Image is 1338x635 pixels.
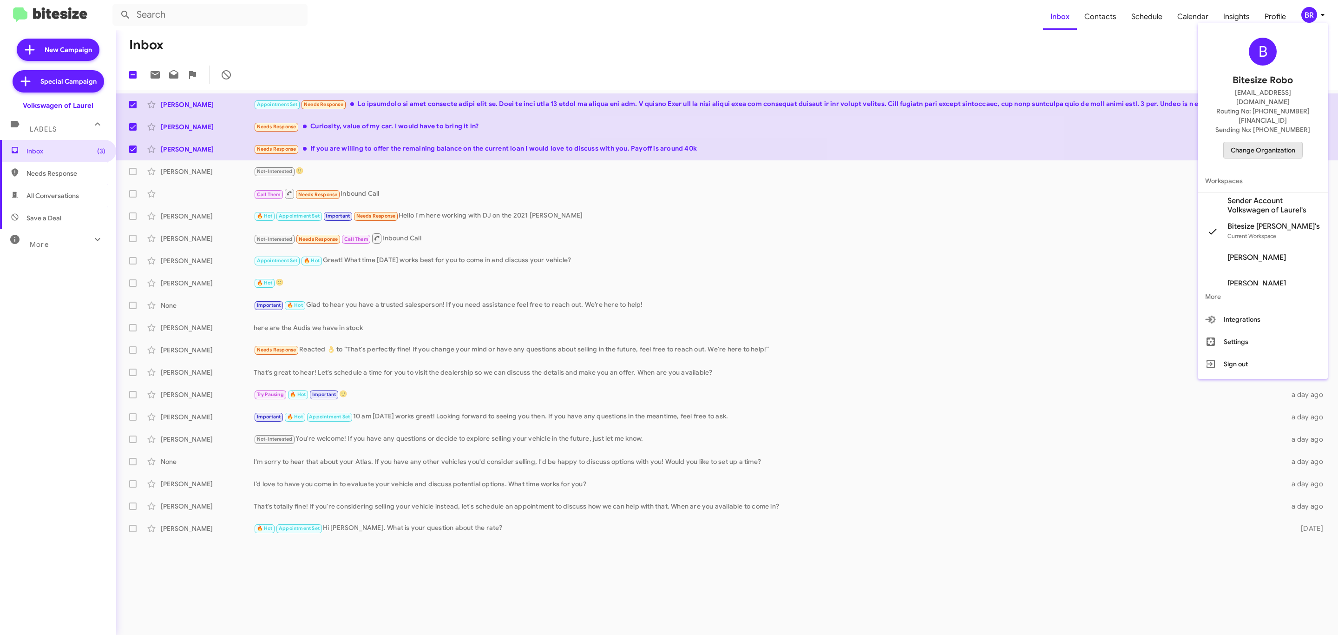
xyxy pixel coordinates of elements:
span: Routing No: [PHONE_NUMBER][FINANCIAL_ID] [1209,106,1317,125]
span: Workspaces [1198,170,1328,192]
span: [EMAIL_ADDRESS][DOMAIN_NAME] [1209,88,1317,106]
button: Integrations [1198,308,1328,331]
span: Current Workspace [1227,232,1276,239]
button: Change Organization [1223,142,1303,159]
button: Sign out [1198,353,1328,375]
span: More [1198,285,1328,308]
span: Bitesize [PERSON_NAME]'s [1227,222,1320,231]
span: [PERSON_NAME] [1227,279,1286,288]
button: Settings [1198,331,1328,353]
div: B [1249,38,1277,66]
span: Change Organization [1231,142,1295,158]
span: Sender Account Volkswagen of Laurel's [1227,196,1320,215]
span: [PERSON_NAME] [1227,253,1286,262]
span: Bitesize Robo [1233,73,1293,88]
span: Sending No: [PHONE_NUMBER] [1215,125,1310,134]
